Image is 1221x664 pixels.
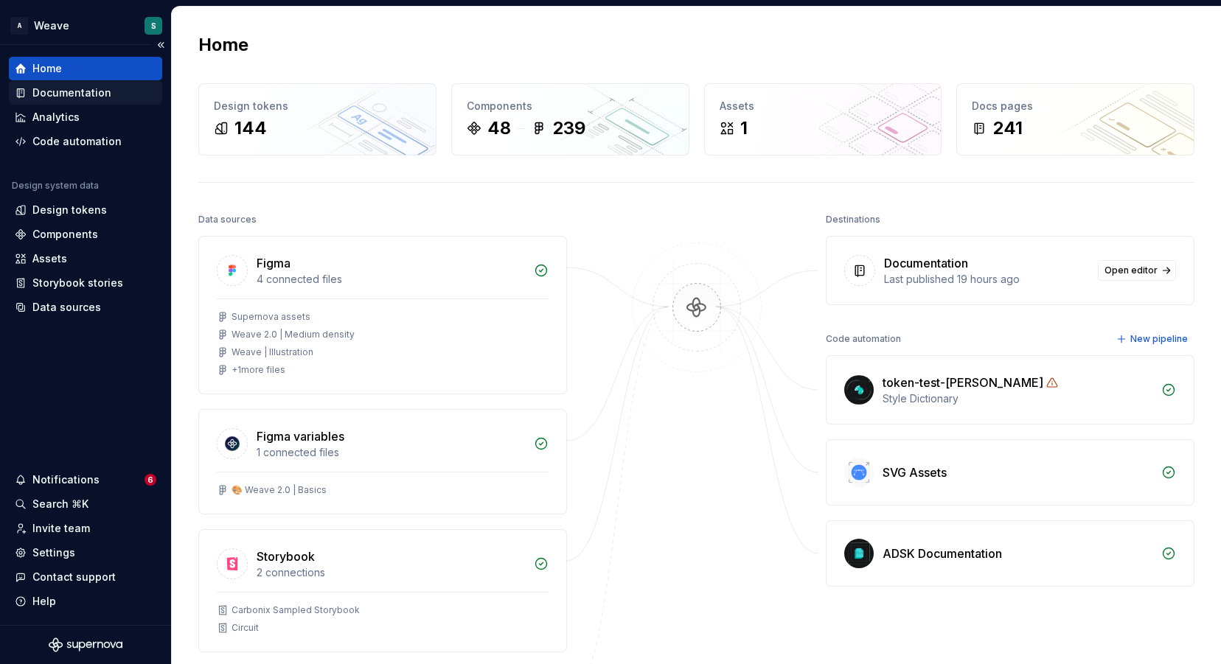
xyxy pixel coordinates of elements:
div: Figma [257,254,291,272]
div: Components [32,227,98,242]
div: Assets [32,251,67,266]
div: Figma variables [257,427,344,445]
div: Analytics [32,110,80,125]
div: Docs pages [972,99,1179,113]
span: New pipeline [1130,333,1188,345]
div: 🎨 Weave 2.0 | Basics [232,484,327,496]
div: Home [32,61,62,76]
a: Figma4 connected filesSupernova assetsWeave 2.0 | Medium densityWeave | Illustration+1more files [198,236,567,394]
div: 48 [487,116,511,140]
div: Components [467,99,674,113]
span: Open editor [1105,265,1158,276]
div: Contact support [32,570,116,584]
a: Settings [9,541,162,565]
div: Code automation [32,134,122,149]
a: Docs pages241 [956,83,1194,155]
div: A [10,17,28,35]
div: Weave | Illustration [232,346,313,358]
a: Invite team [9,517,162,540]
div: Code automation [826,329,901,349]
a: Assets1 [704,83,942,155]
a: Open editor [1098,260,1176,281]
div: Circuit [232,622,259,634]
div: Data sources [32,300,101,315]
div: Data sources [198,209,257,230]
div: 1 connected files [257,445,525,460]
div: Last published 19 hours ago [884,272,1089,287]
button: New pipeline [1112,329,1194,349]
a: Components48239 [451,83,689,155]
button: Contact support [9,565,162,589]
div: Design system data [12,180,99,192]
div: 241 [992,116,1023,140]
div: Style Dictionary [883,391,1152,406]
div: + 1 more files [232,364,285,376]
div: Assets [720,99,927,113]
div: 4 connected files [257,272,525,287]
button: AWeaveS [3,10,168,41]
button: Help [9,590,162,613]
a: Figma variables1 connected files🎨 Weave 2.0 | Basics [198,409,567,514]
div: Documentation [884,254,968,272]
svg: Supernova Logo [49,637,122,652]
a: Components [9,223,162,246]
div: 144 [234,116,267,140]
div: Weave [34,18,69,33]
div: Weave 2.0 | Medium density [232,329,355,340]
a: Storybook2 connectionsCarbonix Sampled StorybookCircuit [198,529,567,652]
div: token-test-[PERSON_NAME] [883,374,1043,391]
a: Assets [9,247,162,270]
div: S [151,20,156,32]
a: Documentation [9,81,162,105]
div: 1 [740,116,748,140]
div: Carbonix Sampled Storybook [232,604,360,616]
a: Storybook stories [9,271,162,295]
a: Design tokens144 [198,83,436,155]
div: Invite team [32,521,90,536]
div: Search ⌘K [32,497,88,511]
div: SVG Assets [883,464,947,481]
a: Code automation [9,130,162,153]
div: Storybook stories [32,276,123,290]
div: Settings [32,545,75,560]
div: Design tokens [32,203,107,217]
span: 6 [145,474,156,486]
div: Supernova assets [232,311,310,323]
div: Design tokens [214,99,421,113]
a: Design tokens [9,198,162,222]
a: Analytics [9,105,162,129]
button: Notifications6 [9,468,162,492]
div: ADSK Documentation [883,545,1002,562]
div: Storybook [257,548,315,565]
button: Collapse sidebar [150,35,171,55]
h2: Home [198,33,248,57]
a: Data sources [9,296,162,319]
div: Documentation [32,85,111,100]
div: Destinations [826,209,880,230]
div: Help [32,594,56,609]
div: 239 [552,116,585,140]
a: Home [9,57,162,80]
button: Search ⌘K [9,492,162,516]
div: 2 connections [257,565,525,580]
div: Notifications [32,472,100,487]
